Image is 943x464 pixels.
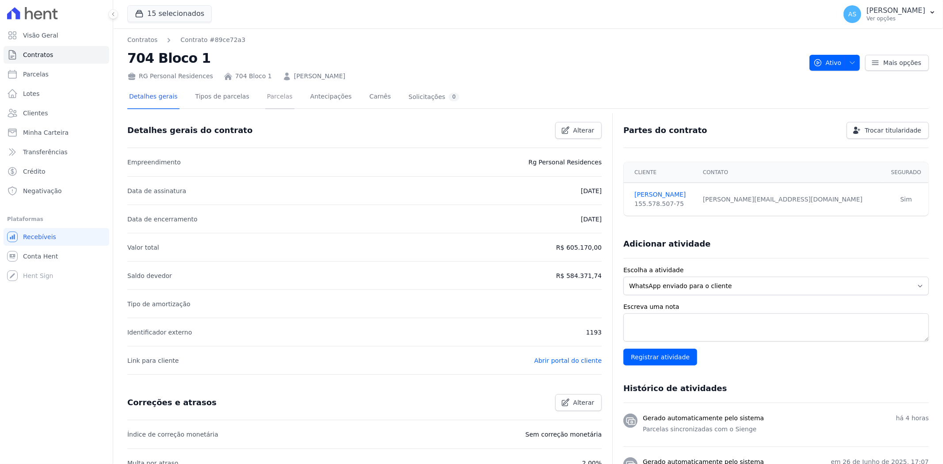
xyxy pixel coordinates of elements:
a: Crédito [4,163,109,180]
p: [DATE] [581,214,602,224]
a: Lotes [4,85,109,103]
div: 0 [449,93,459,101]
h3: Adicionar atividade [623,239,710,249]
a: Mais opções [865,55,929,71]
a: Alterar [555,122,602,139]
th: Segurado [884,162,928,183]
p: [PERSON_NAME] [867,6,925,15]
span: Clientes [23,109,48,118]
a: Transferências [4,143,109,161]
a: Detalhes gerais [127,86,179,109]
a: Carnês [367,86,393,109]
span: Crédito [23,167,46,176]
span: Lotes [23,89,40,98]
td: Sim [884,183,928,216]
h3: Detalhes gerais do contrato [127,125,252,136]
h3: Gerado automaticamente pelo sistema [643,414,764,423]
button: 15 selecionados [127,5,212,22]
span: Parcelas [23,70,49,79]
p: Identificador externo [127,327,192,338]
span: AS [848,11,856,17]
a: 704 Bloco 1 [235,72,272,81]
button: AS [PERSON_NAME] Ver opções [836,2,943,27]
h3: Correções e atrasos [127,397,217,408]
p: [DATE] [581,186,602,196]
nav: Breadcrumb [127,35,245,45]
span: Mais opções [883,58,921,67]
a: Minha Carteira [4,124,109,141]
span: Transferências [23,148,68,156]
h3: Partes do contrato [623,125,707,136]
a: Parcelas [265,86,294,109]
span: Visão Geral [23,31,58,40]
label: Escolha a atividade [623,266,929,275]
p: R$ 605.170,00 [556,242,602,253]
a: Antecipações [309,86,354,109]
h2: 704 Bloco 1 [127,48,802,68]
p: Link para cliente [127,355,179,366]
div: RG Personal Residences [127,72,213,81]
span: Contratos [23,50,53,59]
a: Solicitações0 [407,86,461,109]
nav: Breadcrumb [127,35,802,45]
span: Negativação [23,186,62,195]
p: Empreendimento [127,157,181,167]
a: Contrato #89ce72a3 [180,35,245,45]
p: Rg Personal Residences [528,157,602,167]
span: Ativo [813,55,842,71]
a: Visão Geral [4,27,109,44]
p: Valor total [127,242,159,253]
p: Saldo devedor [127,270,172,281]
div: 155.578.507-75 [634,199,692,209]
span: Minha Carteira [23,128,69,137]
span: Alterar [573,398,595,407]
input: Registrar atividade [623,349,697,365]
a: Contratos [127,35,157,45]
a: [PERSON_NAME] [294,72,345,81]
button: Ativo [809,55,860,71]
p: 1193 [586,327,602,338]
p: Tipo de amortização [127,299,191,309]
p: Sem correção monetária [526,429,602,440]
p: Data de encerramento [127,214,198,224]
label: Escreva uma nota [623,302,929,312]
a: Trocar titularidade [847,122,929,139]
a: Tipos de parcelas [194,86,251,109]
span: Recebíveis [23,232,56,241]
a: Recebíveis [4,228,109,246]
span: Conta Hent [23,252,58,261]
p: Data de assinatura [127,186,186,196]
p: Índice de correção monetária [127,429,218,440]
h3: Histórico de atividades [623,383,727,394]
a: Alterar [555,394,602,411]
a: Abrir portal do cliente [534,357,602,364]
p: Ver opções [867,15,925,22]
div: Plataformas [7,214,106,224]
th: Contato [698,162,884,183]
p: Parcelas sincronizadas com o Sienge [643,425,929,434]
a: Parcelas [4,65,109,83]
div: Solicitações [409,93,459,101]
span: Trocar titularidade [865,126,921,135]
a: Contratos [4,46,109,64]
th: Cliente [624,162,698,183]
a: [PERSON_NAME] [634,190,692,199]
span: Alterar [573,126,595,135]
a: Conta Hent [4,247,109,265]
a: Negativação [4,182,109,200]
p: há 4 horas [896,414,929,423]
p: R$ 584.371,74 [556,270,602,281]
div: [PERSON_NAME][EMAIL_ADDRESS][DOMAIN_NAME] [703,195,878,204]
a: Clientes [4,104,109,122]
